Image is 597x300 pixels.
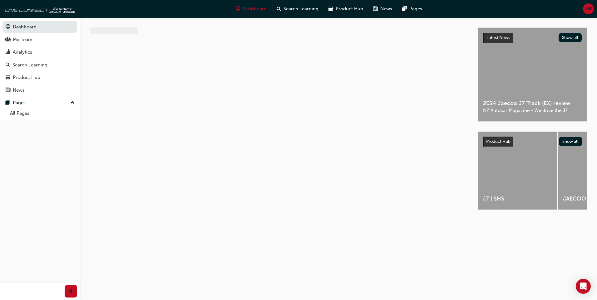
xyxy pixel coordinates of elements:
a: Dashboard [2,21,77,33]
img: oneconnect [3,2,75,15]
span: NZ Autocar Magazine - We drive the J7. [483,107,582,114]
span: car-icon [6,75,10,80]
span: chart-icon [6,50,10,55]
div: Search Learning [12,61,47,69]
span: Search Learning [284,5,318,12]
span: news-icon [373,5,378,13]
a: My Team [2,34,77,46]
button: Pages [2,97,77,109]
span: news-icon [6,88,10,93]
a: car-iconProduct Hub [323,2,368,15]
span: prev-icon [69,288,73,295]
span: J7 | SHS [483,195,552,202]
a: Product HubShow all [483,137,582,147]
div: Open Intercom Messenger [576,279,591,294]
a: Latest NewsShow all [483,33,582,43]
a: search-iconSearch Learning [272,2,323,15]
a: Product Hub [2,72,77,83]
a: news-iconNews [368,2,397,15]
div: Analytics [13,49,32,56]
a: pages-iconPages [397,2,427,15]
span: guage-icon [236,5,240,13]
a: Search Learning [2,59,77,71]
span: Pages [409,5,422,12]
span: up-icon [70,99,75,107]
span: car-icon [328,5,333,13]
button: Show all [559,137,582,146]
button: ZW [583,3,594,14]
span: Latest News [486,35,510,40]
span: people-icon [6,37,10,43]
a: guage-iconDashboard [231,2,272,15]
a: All Pages [7,109,77,118]
span: Dashboard [243,5,267,12]
div: Product Hub [13,74,40,81]
span: Product Hub [486,139,511,144]
span: pages-icon [6,100,10,106]
a: Analytics [2,46,77,58]
div: My Team [13,36,32,43]
a: J7 | SHS [478,132,557,210]
div: Pages [13,99,26,106]
span: News [380,5,392,12]
div: News [13,87,25,94]
span: Product Hub [336,5,363,12]
span: 2024 Jaecoo J7 Track (EX) review [483,100,582,107]
button: Show all [559,33,582,42]
a: Latest NewsShow all2024 Jaecoo J7 Track (EX) reviewNZ Autocar Magazine - We drive the J7. [478,27,587,122]
span: search-icon [6,62,10,68]
span: ZW [585,5,592,12]
span: guage-icon [6,24,10,30]
button: DashboardMy TeamAnalyticsSearch LearningProduct HubNews [2,20,77,97]
span: pages-icon [402,5,407,13]
span: search-icon [277,5,281,13]
a: News [2,85,77,96]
